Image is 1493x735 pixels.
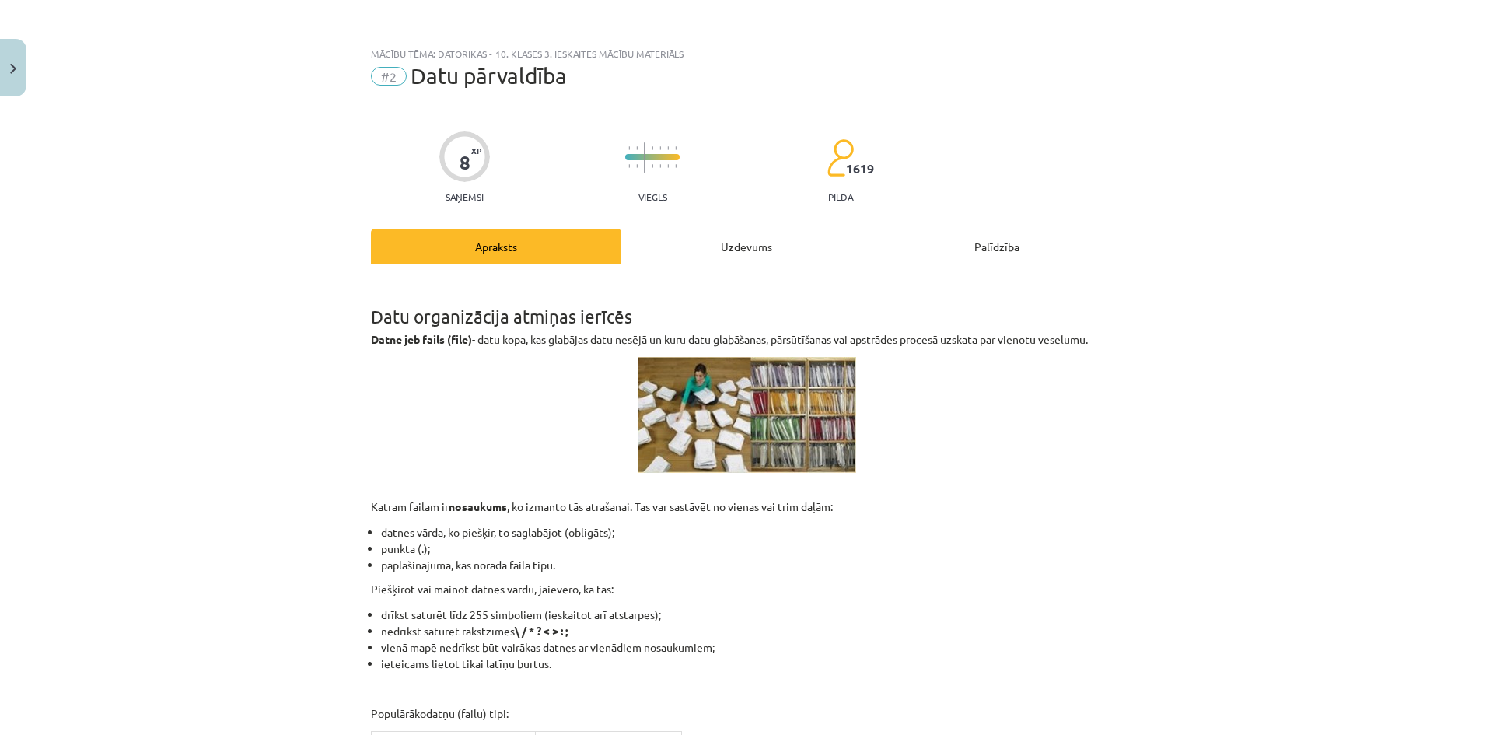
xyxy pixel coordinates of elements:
p: Saņemsi [439,191,490,202]
img: icon-short-line-57e1e144782c952c97e751825c79c345078a6d821885a25fce030b3d8c18986b.svg [675,164,677,168]
li: nedrīkst saturēt rakstzīmes [381,623,1122,639]
li: ieteicams lietot tikai latīņu burtus. [381,656,1122,672]
span: Datu pārvaldība [411,63,567,89]
img: icon-long-line-d9ea69661e0d244f92f715978eff75569469978d946b2353a9bb055b3ed8787d.svg [644,142,645,173]
img: icon-short-line-57e1e144782c952c97e751825c79c345078a6d821885a25fce030b3d8c18986b.svg [628,146,630,150]
span: #2 [371,67,407,86]
img: icon-short-line-57e1e144782c952c97e751825c79c345078a6d821885a25fce030b3d8c18986b.svg [659,164,661,168]
li: vienā mapē nedrīkst būt vairākas datnes ar vienādiem nosaukumiem; [381,639,1122,656]
div: Uzdevums [621,229,872,264]
img: icon-short-line-57e1e144782c952c97e751825c79c345078a6d821885a25fce030b3d8c18986b.svg [628,164,630,168]
img: icon-short-line-57e1e144782c952c97e751825c79c345078a6d821885a25fce030b3d8c18986b.svg [667,146,669,150]
p: Piešķirot vai mainot datnes vārdu, jāievēro, ka tas: [371,581,1122,597]
strong: \ / * ? < > : ; [515,624,568,638]
img: icon-short-line-57e1e144782c952c97e751825c79c345078a6d821885a25fce030b3d8c18986b.svg [636,146,638,150]
u: datņu (failu) tipi [426,706,506,720]
p: Katram failam ir , ko izmanto tās atrašanai. Tas var sastāvēt no vienas vai trim daļām: [371,482,1122,515]
img: icon-short-line-57e1e144782c952c97e751825c79c345078a6d821885a25fce030b3d8c18986b.svg [636,164,638,168]
img: icon-short-line-57e1e144782c952c97e751825c79c345078a6d821885a25fce030b3d8c18986b.svg [667,164,669,168]
li: paplašinājuma, kas norāda faila tipu. [381,557,1122,573]
li: drīkst saturēt līdz 255 simboliem (ieskaitot arī atstarpes); [381,607,1122,623]
p: Viegls [638,191,667,202]
div: Apraksts [371,229,621,264]
h1: Datu organizācija atmiņas ierīcēs [371,278,1122,327]
li: datnes vārda, ko piešķir, to saglabājot (obligāts); [381,524,1122,541]
img: icon-short-line-57e1e144782c952c97e751825c79c345078a6d821885a25fce030b3d8c18986b.svg [659,146,661,150]
img: icon-short-line-57e1e144782c952c97e751825c79c345078a6d821885a25fce030b3d8c18986b.svg [675,146,677,150]
div: Palīdzība [872,229,1122,264]
div: Mācību tēma: Datorikas - 10. klases 3. ieskaites mācību materiāls [371,48,1122,59]
img: icon-short-line-57e1e144782c952c97e751825c79c345078a6d821885a25fce030b3d8c18986b.svg [652,146,653,150]
p: Populārāko : [371,705,1122,722]
span: XP [471,146,481,155]
span: 1619 [846,162,874,176]
strong: nosaukums [449,499,507,513]
img: students-c634bb4e5e11cddfef0936a35e636f08e4e9abd3cc4e673bd6f9a4125e45ecb1.svg [827,138,854,177]
img: icon-short-line-57e1e144782c952c97e751825c79c345078a6d821885a25fce030b3d8c18986b.svg [652,164,653,168]
p: pilda [828,191,853,202]
div: 8 [460,152,470,173]
li: punkta (.); [381,541,1122,557]
p: - datu kopa, kas glabājas datu nesējā un kuru datu glabāšanas, pārsūtīšanas vai apstrādes procesā... [371,331,1122,348]
img: icon-close-lesson-0947bae3869378f0d4975bcd49f059093ad1ed9edebbc8119c70593378902aed.svg [10,64,16,74]
strong: Datne jeb fails (file) [371,332,472,346]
